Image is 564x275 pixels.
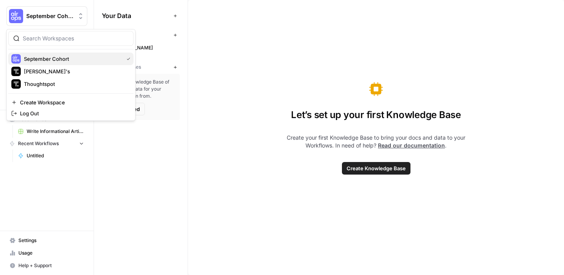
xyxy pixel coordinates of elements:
[27,128,84,135] span: Write Informational Article
[27,152,84,159] span: Untitled
[378,142,445,149] a: Read our documentation
[6,259,87,272] button: Help + Support
[18,250,84,257] span: Usage
[18,237,84,244] span: Settings
[14,149,87,162] a: Untitled
[8,108,134,119] a: Log Out
[24,80,127,88] span: Thoughtspot
[9,9,23,23] img: September Cohort Logo
[6,138,87,149] button: Recent Workflows
[14,125,87,138] a: Write Informational Article
[11,67,21,76] img: Amani's Logo
[102,42,180,54] a: [PERSON_NAME]
[24,67,127,75] span: [PERSON_NAME]'s
[20,109,127,117] span: Log Out
[276,134,476,149] span: Create your first Knowledge Base to bring your docs and data to your Workflows. In need of help? .
[6,247,87,259] a: Usage
[291,109,461,121] span: Let’s set up your first Knowledge Base
[18,262,84,269] span: Help + Support
[342,162,410,175] button: Create Knowledge Base
[114,44,176,51] span: [PERSON_NAME]
[20,98,127,106] span: Create Workspace
[11,54,21,64] img: September Cohort Logo
[18,140,59,147] span: Recent Workflows
[102,11,170,20] span: Your Data
[6,6,87,26] button: Workspace: September Cohort
[6,29,136,121] div: Workspace: September Cohort
[8,97,134,108] a: Create Workspace
[107,78,175,100] span: Create a Knowledge Base of centralized data for your model to learn from.
[11,79,21,89] img: Thoughtspot Logo
[6,234,87,247] a: Settings
[24,55,120,63] span: September Cohort
[23,35,128,42] input: Search Workspaces
[26,12,74,20] span: September Cohort
[347,164,406,172] span: Create Knowledge Base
